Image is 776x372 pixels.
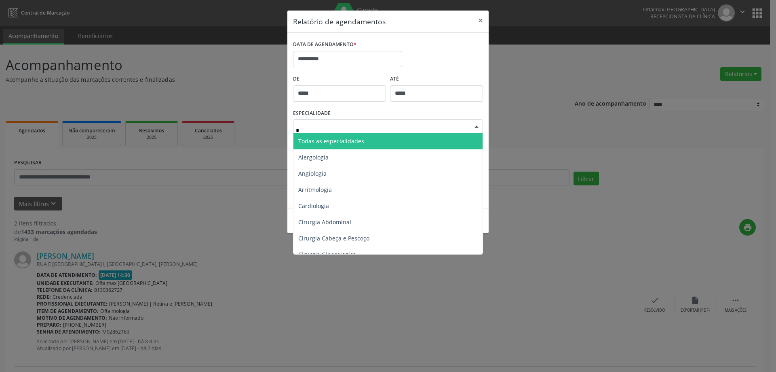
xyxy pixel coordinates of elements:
label: ESPECIALIDADE [293,107,331,120]
span: Cirurgia Abdominal [298,218,351,226]
span: Todas as especialidades [298,137,364,145]
button: Close [472,11,489,30]
span: Arritmologia [298,186,332,193]
h5: Relatório de agendamentos [293,16,386,27]
span: Cirurgia Cabeça e Pescoço [298,234,369,242]
label: ATÉ [390,73,483,85]
span: Angiologia [298,170,327,177]
span: Cirurgia Ginecologica [298,251,356,258]
span: Alergologia [298,153,329,161]
label: DATA DE AGENDAMENTO [293,38,356,51]
span: Cardiologia [298,202,329,210]
label: De [293,73,386,85]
